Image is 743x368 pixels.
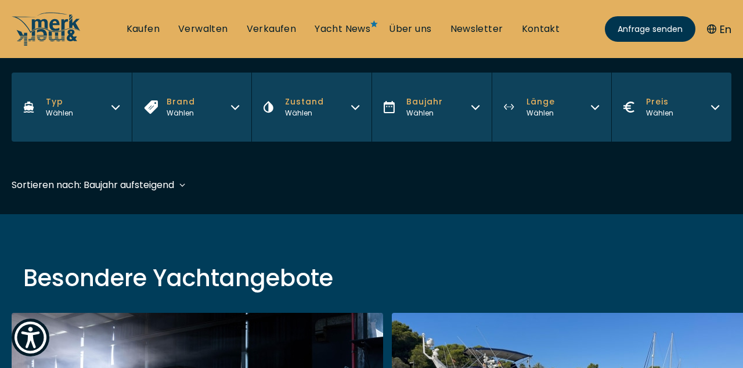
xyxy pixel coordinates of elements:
[315,23,370,35] a: Yacht News
[285,108,324,118] div: Wählen
[526,108,555,118] div: Wählen
[522,23,560,35] a: Kontakt
[618,23,683,35] span: Anfrage senden
[389,23,431,35] a: Über uns
[251,73,371,142] button: ZustandWählen
[247,23,297,35] a: Verkaufen
[46,108,73,118] div: Wählen
[611,73,731,142] button: PreisWählen
[646,108,673,118] div: Wählen
[12,319,49,356] button: Show Accessibility Preferences
[526,96,555,108] span: Länge
[285,96,324,108] span: Zustand
[406,108,443,118] div: Wählen
[646,96,673,108] span: Preis
[492,73,612,142] button: LängeWählen
[371,73,492,142] button: BaujahrWählen
[406,96,443,108] span: Baujahr
[127,23,160,35] a: Kaufen
[167,96,195,108] span: Brand
[450,23,503,35] a: Newsletter
[178,23,228,35] a: Verwalten
[167,108,195,118] div: Wählen
[12,178,174,192] div: Sortieren nach: Baujahr aufsteigend
[707,21,731,37] button: En
[132,73,252,142] button: BrandWählen
[12,73,132,142] button: TypWählen
[46,96,73,108] span: Typ
[605,16,695,42] a: Anfrage senden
